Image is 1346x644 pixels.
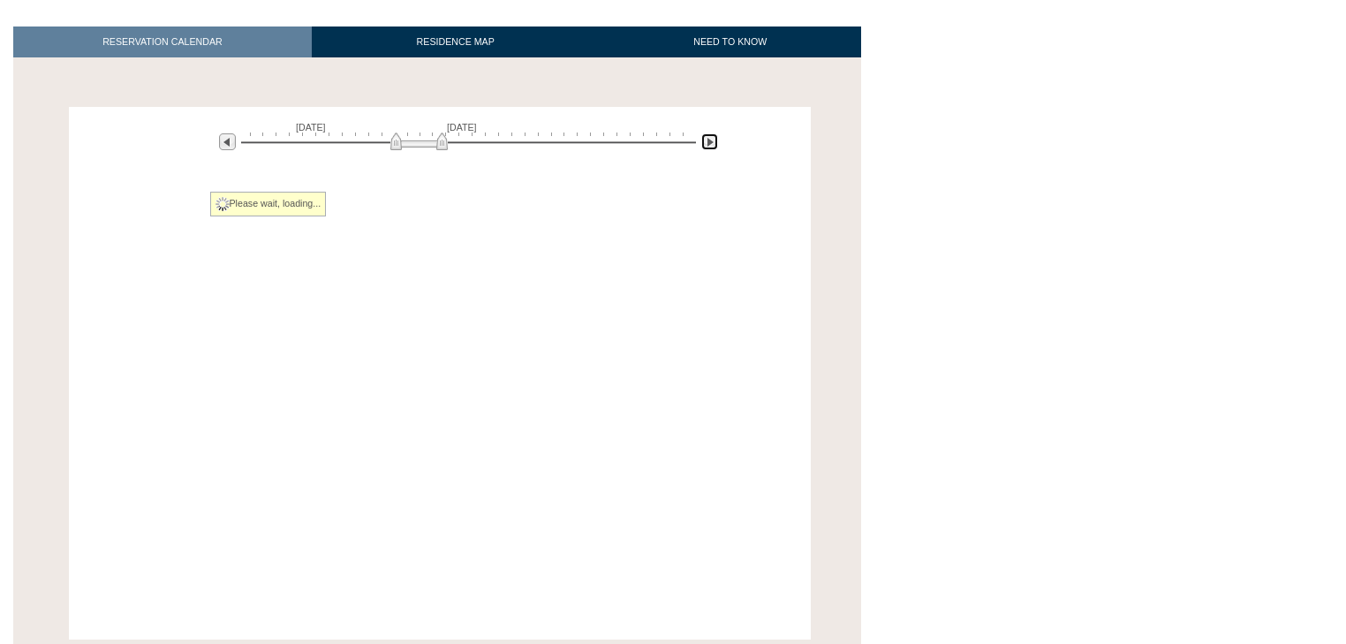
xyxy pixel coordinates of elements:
[13,27,312,57] a: RESERVATION CALENDAR
[219,133,236,150] img: Previous
[701,133,718,150] img: Next
[447,122,477,133] span: [DATE]
[312,27,600,57] a: RESIDENCE MAP
[216,197,230,211] img: spinner2.gif
[210,192,327,216] div: Please wait, loading...
[296,122,326,133] span: [DATE]
[599,27,861,57] a: NEED TO KNOW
